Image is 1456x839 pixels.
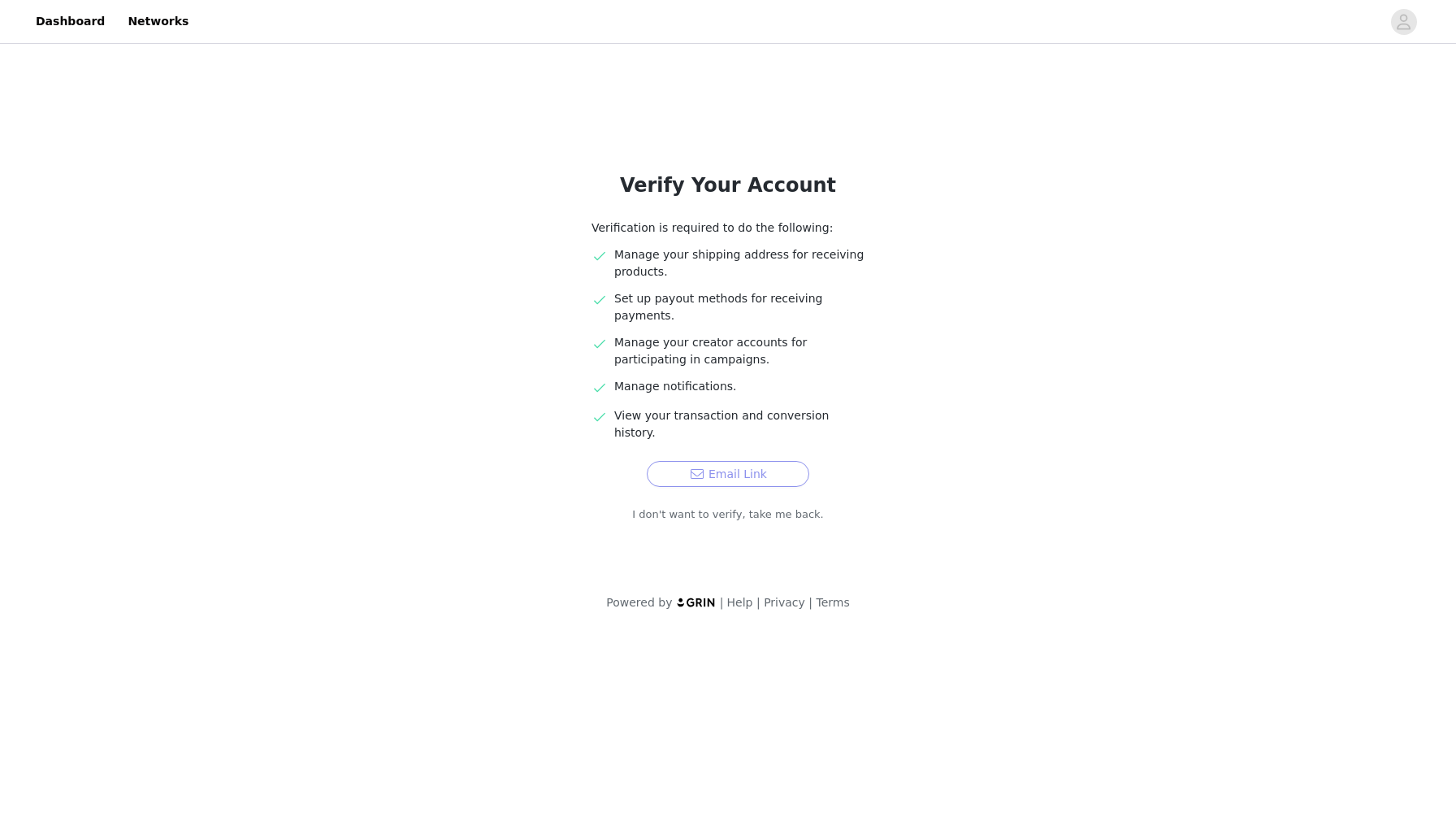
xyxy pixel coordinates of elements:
[26,3,115,40] a: Dashboard
[756,596,760,609] span: |
[614,378,864,395] p: Manage notifications.
[676,597,717,607] img: logo
[816,596,849,609] a: Terms
[720,596,724,609] span: |
[727,596,753,609] a: Help
[591,220,864,237] p: Verification is required to do the following:
[614,246,864,280] p: Manage your shipping address for receiving products.
[606,596,672,609] span: Powered by
[764,596,805,609] a: Privacy
[632,506,824,523] a: I don't want to verify, take me back.
[1396,9,1411,35] div: avatar
[808,596,812,609] span: |
[614,407,864,441] p: View your transaction and conversion history.
[118,3,198,40] a: Networks
[614,290,864,324] p: Set up payout methods for receiving payments.
[647,461,809,487] button: Email Link
[614,334,864,368] p: Manage your creator accounts for participating in campaigns.
[552,171,903,200] h1: Verify Your Account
